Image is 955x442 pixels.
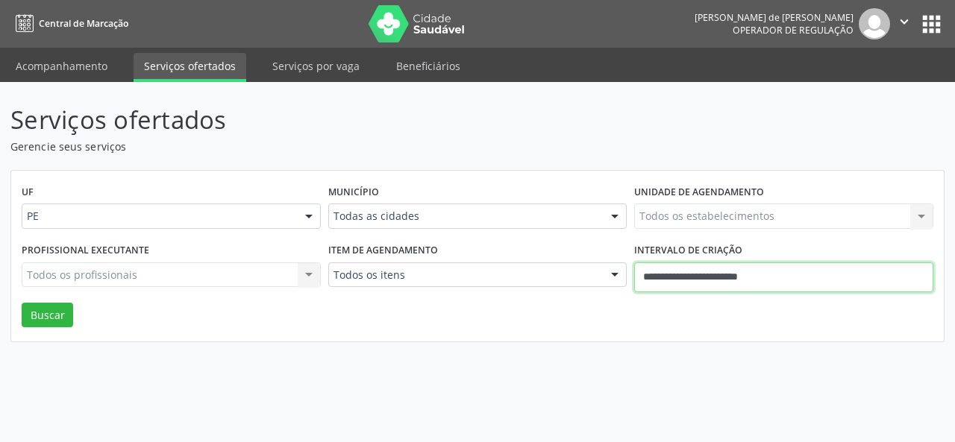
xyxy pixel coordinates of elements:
a: Acompanhamento [5,53,118,79]
p: Serviços ofertados [10,101,664,139]
label: Item de agendamento [328,239,438,262]
a: Beneficiários [386,53,471,79]
span: Central de Marcação [39,17,128,30]
span: Operador de regulação [733,24,854,37]
button:  [890,8,918,40]
button: apps [918,11,945,37]
a: Central de Marcação [10,11,128,36]
p: Gerencie seus serviços [10,139,664,154]
label: Município [328,181,379,204]
a: Serviços ofertados [134,53,246,82]
span: Todas as cidades [334,209,597,224]
a: Serviços por vaga [262,53,370,79]
span: PE [27,209,290,224]
label: Unidade de agendamento [634,181,764,204]
img: img [859,8,890,40]
div: [PERSON_NAME] de [PERSON_NAME] [695,11,854,24]
label: Intervalo de criação [634,239,742,262]
label: UF [22,181,34,204]
i:  [896,13,912,30]
label: Profissional executante [22,239,149,262]
span: Todos os itens [334,268,597,282]
button: Buscar [22,303,73,328]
